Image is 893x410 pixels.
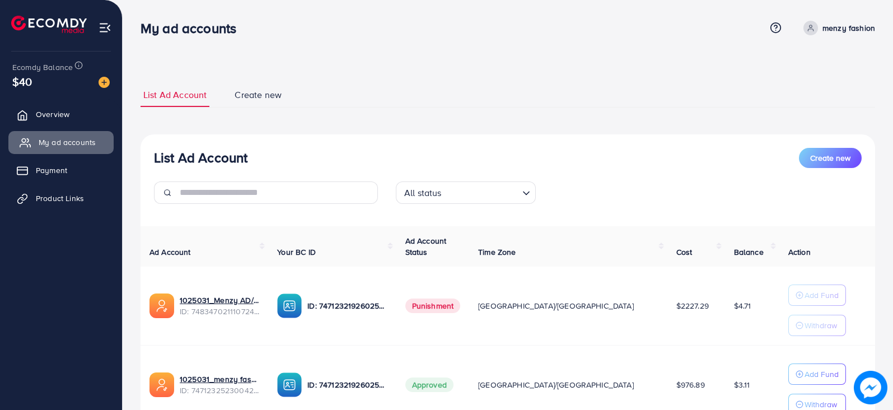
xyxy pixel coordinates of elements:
h3: List Ad Account [154,150,247,166]
span: $3.11 [734,379,750,390]
img: ic-ads-acc.e4c84228.svg [149,293,174,318]
img: image [854,371,887,404]
span: Product Links [36,193,84,204]
p: Add Fund [805,288,839,302]
span: Create new [810,152,850,164]
h3: My ad accounts [141,20,245,36]
span: Balance [734,246,764,258]
button: Create new [799,148,862,168]
div: <span class='underline'>1025031_Menzy AD/AC 2_1742381195367</span></br>7483470211107242001 [180,295,259,318]
span: My ad accounts [39,137,96,148]
button: Add Fund [788,364,846,385]
img: ic-ba-acc.ded83a64.svg [277,293,302,318]
a: 1025031_menzy fashion_1739531882176 [180,374,259,385]
img: logo [11,16,87,33]
span: $4.71 [734,300,751,311]
span: Your BC ID [277,246,316,258]
span: Ad Account [149,246,191,258]
p: ID: 7471232192602521601 [307,378,387,392]
span: Cost [676,246,693,258]
span: $976.89 [676,379,705,390]
a: My ad accounts [8,131,114,153]
img: ic-ba-acc.ded83a64.svg [277,372,302,397]
div: <span class='underline'>1025031_menzy fashion_1739531882176</span></br>7471232523004248081 [180,374,259,397]
a: Product Links [8,187,114,209]
a: Overview [8,103,114,125]
span: Overview [36,109,69,120]
span: ID: 7471232523004248081 [180,385,259,396]
p: menzy fashion [822,21,875,35]
p: Add Fund [805,367,839,381]
span: Ecomdy Balance [12,62,73,73]
p: ID: 7471232192602521601 [307,299,387,313]
div: Search for option [396,181,536,204]
span: [GEOGRAPHIC_DATA]/[GEOGRAPHIC_DATA] [478,300,634,311]
span: List Ad Account [143,88,207,101]
span: [GEOGRAPHIC_DATA]/[GEOGRAPHIC_DATA] [478,379,634,390]
span: Time Zone [478,246,516,258]
a: menzy fashion [799,21,875,35]
span: Approved [405,378,453,392]
span: $40 [12,73,32,90]
img: image [99,77,110,88]
span: $2227.29 [676,300,709,311]
a: 1025031_Menzy AD/AC 2_1742381195367 [180,295,259,306]
button: Withdraw [788,315,846,336]
p: Withdraw [805,319,837,332]
span: ID: 7483470211107242001 [180,306,259,317]
img: ic-ads-acc.e4c84228.svg [149,372,174,397]
span: Payment [36,165,67,176]
span: Create new [235,88,282,101]
button: Add Fund [788,285,846,306]
span: Ad Account Status [405,235,447,258]
span: All status [402,185,444,201]
span: Punishment [405,299,461,313]
a: Payment [8,159,114,181]
span: Action [788,246,811,258]
input: Search for option [445,183,518,201]
img: menu [99,21,111,34]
